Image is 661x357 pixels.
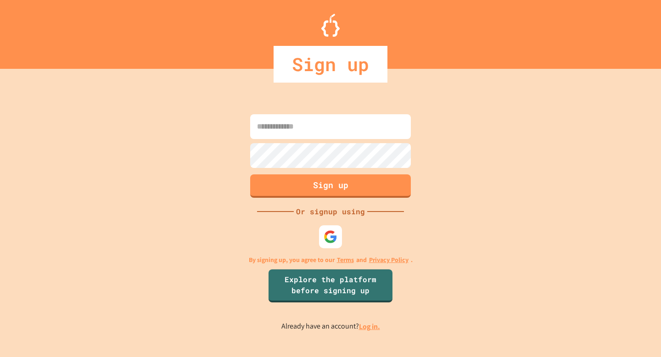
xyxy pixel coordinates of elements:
[294,206,367,217] div: Or signup using
[337,255,354,265] a: Terms
[249,255,413,265] p: By signing up, you agree to our and .
[274,46,387,83] div: Sign up
[281,321,380,332] p: Already have an account?
[269,269,392,302] a: Explore the platform before signing up
[250,174,411,198] button: Sign up
[321,14,340,37] img: Logo.svg
[369,255,409,265] a: Privacy Policy
[324,230,337,244] img: google-icon.svg
[359,322,380,331] a: Log in.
